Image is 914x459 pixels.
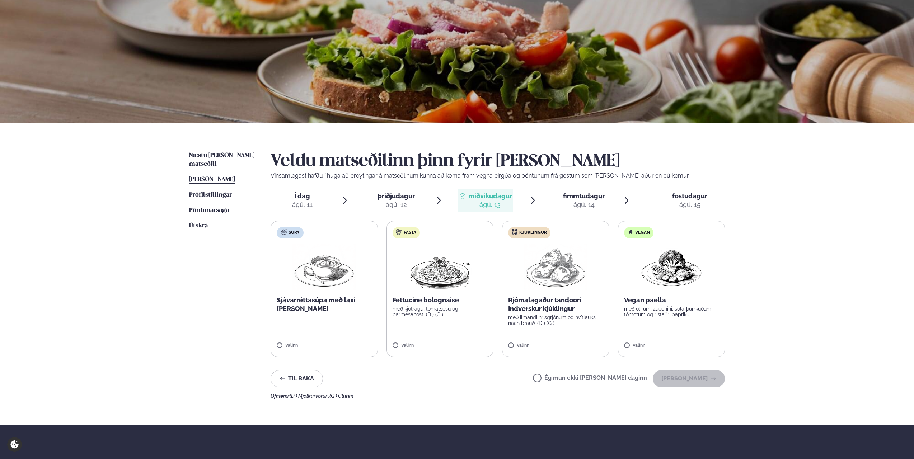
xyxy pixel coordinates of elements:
span: föstudagur [672,192,707,200]
p: með ilmandi hrísgrjónum og hvítlauks naan brauði (D ) (G ) [508,314,603,326]
img: chicken.svg [512,229,517,235]
span: Næstu [PERSON_NAME] matseðill [189,152,254,167]
span: Pasta [404,230,416,236]
img: Spagetti.png [408,244,472,290]
span: Súpa [289,230,299,236]
p: með kjötragú, tómatsósu og parmesanosti (D ) (G ) [393,306,488,317]
a: Cookie settings [7,437,22,452]
span: Prófílstillingar [189,192,232,198]
span: Vegan [635,230,650,236]
img: Soup.png [292,244,356,290]
p: Vegan paella [624,296,719,304]
img: Vegan.png [640,244,703,290]
span: (G ) Glúten [329,393,353,399]
span: fimmtudagur [563,192,605,200]
span: Útskrá [189,223,208,229]
div: ágú. 12 [378,200,415,209]
a: Prófílstillingar [189,191,232,199]
span: (D ) Mjólkurvörur , [290,393,329,399]
a: Pöntunarsaga [189,206,229,215]
img: soup.svg [281,229,287,235]
p: Fettucine bolognaise [393,296,488,304]
div: ágú. 13 [468,200,512,209]
button: Til baka [271,370,323,387]
img: Chicken-thighs.png [524,244,587,290]
div: Ofnæmi: [271,393,725,399]
span: miðvikudagur [468,192,512,200]
span: Í dag [292,192,313,200]
a: Næstu [PERSON_NAME] matseðill [189,151,256,169]
img: Vegan.svg [628,229,633,235]
span: Kjúklingur [519,230,547,236]
a: Útskrá [189,222,208,230]
p: með ólífum, zucchini, sólarþurrkuðum tómötum og ristaðri papriku [624,306,719,317]
img: pasta.svg [396,229,402,235]
p: Vinsamlegast hafðu í huga að breytingar á matseðlinum kunna að koma fram vegna birgða og pöntunum... [271,171,725,180]
span: Pöntunarsaga [189,207,229,213]
div: ágú. 15 [672,200,707,209]
div: ágú. 11 [292,200,313,209]
span: [PERSON_NAME] [189,176,235,183]
span: þriðjudagur [378,192,415,200]
div: ágú. 14 [563,200,605,209]
button: [PERSON_NAME] [653,370,725,387]
a: [PERSON_NAME] [189,175,235,184]
p: Sjávarréttasúpa með laxi [PERSON_NAME] [277,296,372,313]
h2: Veldu matseðilinn þinn fyrir [PERSON_NAME] [271,151,725,171]
p: Rjómalagaður tandoori Indverskur kjúklingur [508,296,603,313]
